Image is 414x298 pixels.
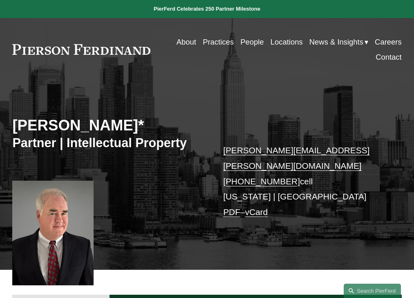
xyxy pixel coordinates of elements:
a: vCard [245,207,268,217]
a: Contact [376,49,402,65]
a: folder dropdown [309,34,368,49]
a: PDF [223,207,240,217]
a: Locations [271,34,303,49]
a: [PHONE_NUMBER] [223,177,300,186]
a: Search this site [344,284,401,298]
a: Practices [203,34,234,49]
a: Careers [375,34,402,49]
h2: [PERSON_NAME]* [12,117,207,134]
span: News & Insights [309,35,363,49]
h3: Partner | Intellectual Property [12,135,207,151]
p: cell [US_STATE] | [GEOGRAPHIC_DATA] – [223,143,385,220]
a: About [177,34,196,49]
a: People [240,34,264,49]
a: [PERSON_NAME][EMAIL_ADDRESS][PERSON_NAME][DOMAIN_NAME] [223,146,369,170]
